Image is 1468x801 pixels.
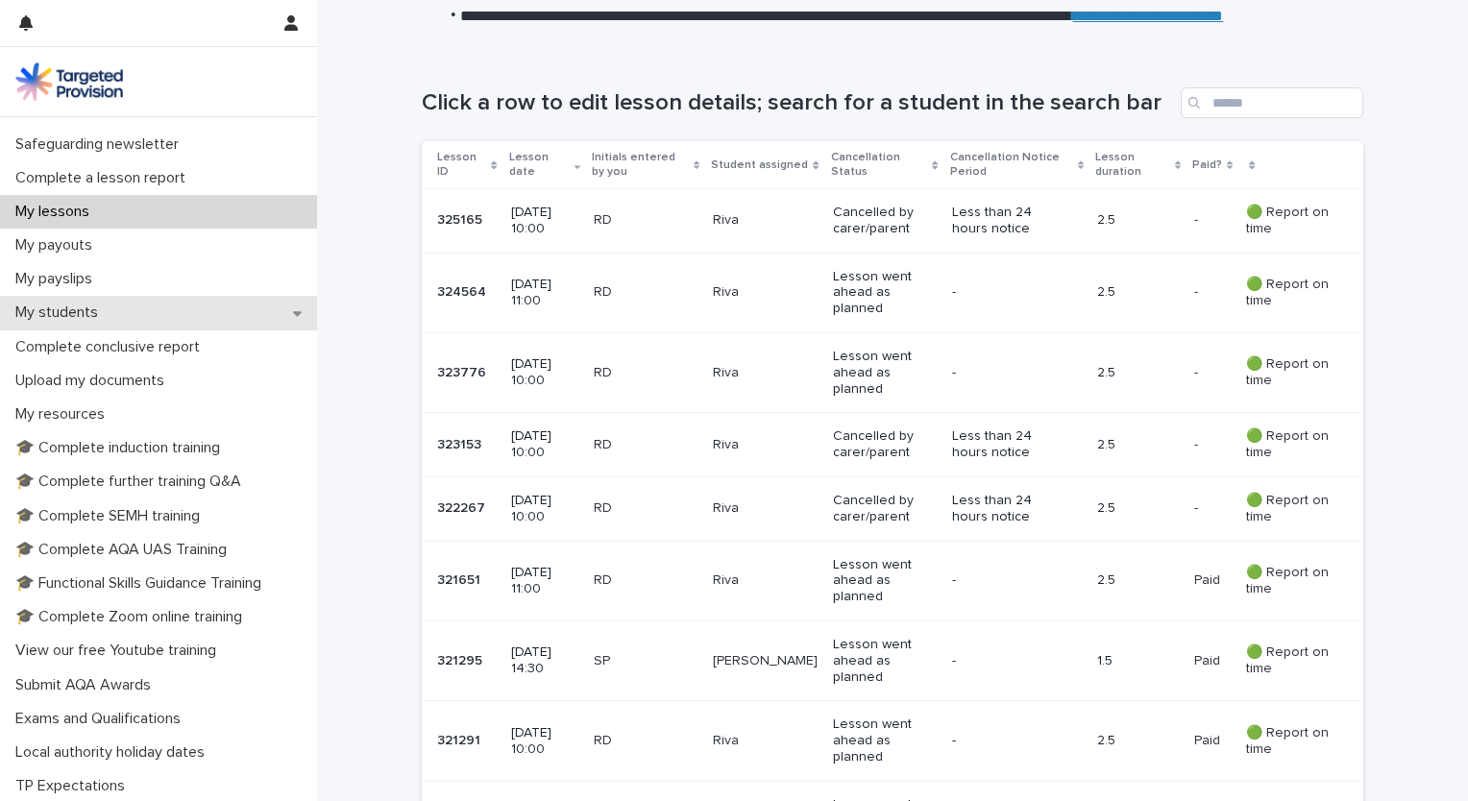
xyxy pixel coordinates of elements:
[8,608,257,626] p: 🎓 Complete Zoom online training
[8,303,113,322] p: My students
[950,147,1073,182] p: Cancellation Notice Period
[831,147,927,182] p: Cancellation Status
[511,277,578,309] p: [DATE] 11:00
[511,205,578,237] p: [DATE] 10:00
[833,557,936,605] p: Lesson went ahead as planned
[8,203,105,221] p: My lessons
[1097,500,1179,517] p: 2.5
[833,349,936,397] p: Lesson went ahead as planned
[952,733,1059,749] p: -
[8,169,201,187] p: Complete a lesson report
[952,205,1059,237] p: Less than 24 hours notice
[952,653,1059,669] p: -
[1194,433,1202,453] p: -
[1246,493,1333,525] p: 🟢 Report on time
[594,284,697,301] p: RD
[8,236,108,255] p: My payouts
[1194,729,1224,749] p: Paid
[1194,569,1224,589] p: Paid
[1192,155,1222,176] p: Paid?
[8,338,215,356] p: Complete conclusive report
[713,365,818,381] p: Riva
[952,284,1059,301] p: -
[713,212,818,229] p: Riva
[511,356,578,389] p: [DATE] 10:00
[594,733,697,749] p: RD
[1095,147,1170,182] p: Lesson duration
[8,710,196,728] p: Exams and Qualifications
[713,653,818,669] p: [PERSON_NAME]
[833,269,936,317] p: Lesson went ahead as planned
[8,439,235,457] p: 🎓 Complete induction training
[833,637,936,685] p: Lesson went ahead as planned
[511,644,578,677] p: [DATE] 14:30
[1246,644,1333,677] p: 🟢 Report on time
[1097,572,1179,589] p: 2.5
[8,541,242,559] p: 🎓 Complete AQA UAS Training
[594,212,697,229] p: RD
[8,574,277,593] p: 🎓 Functional Skills Guidance Training
[1246,428,1333,461] p: 🟢 Report on time
[437,649,486,669] p: 321295
[833,493,936,525] p: Cancelled by carer/parent
[594,653,697,669] p: SP
[437,208,486,229] p: 325165
[511,565,578,597] p: [DATE] 11:00
[511,493,578,525] p: [DATE] 10:00
[833,205,936,237] p: Cancelled by carer/parent
[1097,284,1179,301] p: 2.5
[1194,649,1224,669] p: Paid
[422,189,1363,254] tr: 325165325165 [DATE] 10:00RDRivaCancelled by carer/parentLess than 24 hours notice2.5-- 🟢 Report o...
[833,428,936,461] p: Cancelled by carer/parent
[594,437,697,453] p: RD
[1097,653,1179,669] p: 1.5
[1194,208,1202,229] p: -
[437,729,484,749] p: 321291
[422,541,1363,620] tr: 321651321651 [DATE] 11:00RDRivaLesson went ahead as planned-2.5PaidPaid 🟢 Report on time
[8,777,140,795] p: TP Expectations
[511,725,578,758] p: [DATE] 10:00
[8,642,232,660] p: View our free Youtube training
[711,155,808,176] p: Student assigned
[952,572,1059,589] p: -
[422,621,1363,701] tr: 321295321295 [DATE] 14:30SP[PERSON_NAME]Lesson went ahead as planned-1.5PaidPaid 🟢 Report on time
[1097,365,1179,381] p: 2.5
[8,676,166,694] p: Submit AQA Awards
[8,405,120,424] p: My resources
[952,493,1059,525] p: Less than 24 hours notice
[1246,277,1333,309] p: 🟢 Report on time
[1194,497,1202,517] p: -
[1194,280,1202,301] p: -
[713,733,818,749] p: Riva
[1246,205,1333,237] p: 🟢 Report on time
[1097,733,1179,749] p: 2.5
[713,437,818,453] p: Riva
[422,413,1363,477] tr: 323153323153 [DATE] 10:00RDRivaCancelled by carer/parentLess than 24 hours notice2.5-- 🟢 Report o...
[1246,565,1333,597] p: 🟢 Report on time
[952,365,1059,381] p: -
[952,428,1059,461] p: Less than 24 hours notice
[8,372,180,390] p: Upload my documents
[1181,87,1363,118] input: Search
[8,507,215,525] p: 🎓 Complete SEMH training
[8,743,220,762] p: Local authority holiday dates
[509,147,570,182] p: Lesson date
[1246,725,1333,758] p: 🟢 Report on time
[594,572,697,589] p: RD
[713,284,818,301] p: Riva
[1097,437,1179,453] p: 2.5
[437,569,484,589] p: 321651
[8,473,257,491] p: 🎓 Complete further training Q&A
[437,361,490,381] p: 323776
[8,270,108,288] p: My payslips
[594,500,697,517] p: RD
[592,147,689,182] p: Initials entered by you
[594,365,697,381] p: RD
[511,428,578,461] p: [DATE] 10:00
[1246,356,1333,389] p: 🟢 Report on time
[437,147,486,182] p: Lesson ID
[422,477,1363,542] tr: 322267322267 [DATE] 10:00RDRivaCancelled by carer/parentLess than 24 hours notice2.5-- 🟢 Report o...
[437,433,485,453] p: 323153
[713,500,818,517] p: Riva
